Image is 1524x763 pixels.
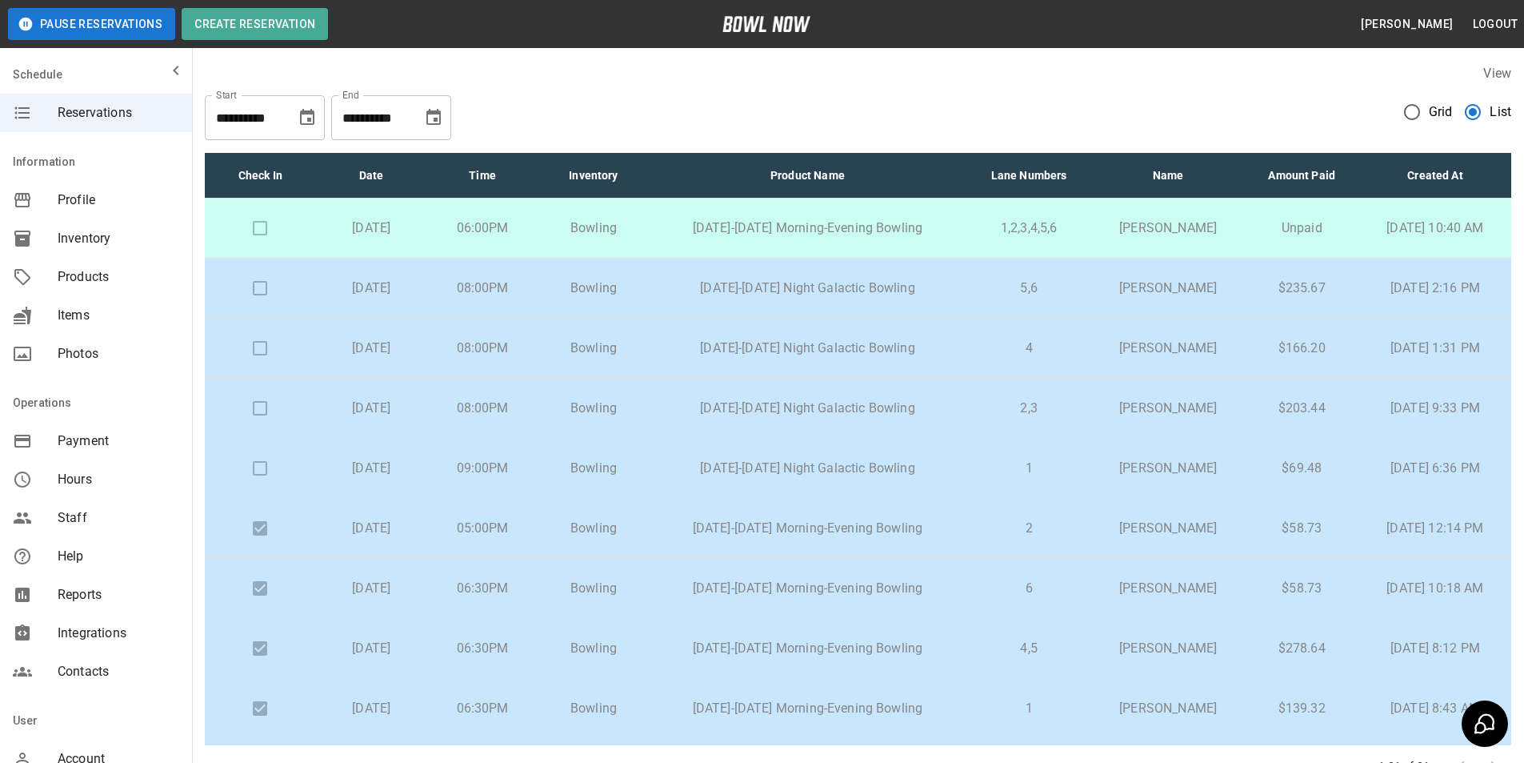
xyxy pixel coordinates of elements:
p: [DATE]-[DATE] Morning-Evening Bowling [662,219,953,238]
p: 08:00PM [440,279,526,298]
p: 05:00PM [440,519,526,538]
img: logo [722,16,810,32]
p: [PERSON_NAME] [1105,579,1232,598]
p: [DATE]-[DATE] Morning-Evening Bowling [662,519,953,538]
button: Pause Reservations [8,8,175,40]
p: [PERSON_NAME] [1105,639,1232,658]
span: Reports [58,585,179,604]
p: [PERSON_NAME] [1105,459,1232,478]
p: [DATE] 9:33 PM [1372,399,1498,418]
p: $58.73 [1258,519,1346,538]
p: $278.64 [1258,639,1346,658]
label: View [1483,66,1511,81]
p: [PERSON_NAME] [1105,699,1232,718]
p: [DATE]-[DATE] Morning-Evening Bowling [662,579,953,598]
th: Amount Paid [1245,153,1359,199]
p: 2 [979,519,1079,538]
th: Created At [1359,153,1511,199]
p: 06:30PM [440,639,526,658]
span: Grid [1429,102,1453,122]
p: 08:00PM [440,399,526,418]
p: Bowling [551,699,637,718]
p: [DATE] [329,279,414,298]
p: [DATE]-[DATE] Night Galactic Bowling [662,279,953,298]
p: 4,5 [979,639,1079,658]
p: $235.67 [1258,279,1346,298]
p: 1,2,3,4,5,6 [979,219,1079,238]
p: [PERSON_NAME] [1105,279,1232,298]
p: 2,3 [979,399,1079,418]
p: [DATE] [329,399,414,418]
p: Bowling [551,639,637,658]
p: Bowling [551,339,637,358]
button: [PERSON_NAME] [1354,10,1459,39]
p: $69.48 [1258,459,1346,478]
span: Contacts [58,662,179,681]
p: $203.44 [1258,399,1346,418]
th: Inventory [538,153,650,199]
p: Bowling [551,519,637,538]
button: Logout [1466,10,1524,39]
button: Create Reservation [182,8,328,40]
p: [DATE] [329,639,414,658]
p: [DATE] 6:36 PM [1372,459,1498,478]
p: Bowling [551,459,637,478]
p: [DATE] [329,579,414,598]
p: [DATE] 8:12 PM [1372,639,1498,658]
span: Staff [58,508,179,528]
p: [DATE] [329,459,414,478]
p: 1 [979,699,1079,718]
p: [PERSON_NAME] [1105,339,1232,358]
p: Unpaid [1258,219,1346,238]
span: List [1490,102,1511,122]
p: [DATE] 12:14 PM [1372,519,1498,538]
p: $166.20 [1258,339,1346,358]
p: $139.32 [1258,699,1346,718]
p: [DATE] 10:18 AM [1372,579,1498,598]
p: 06:30PM [440,699,526,718]
p: [PERSON_NAME] [1105,519,1232,538]
p: 09:00PM [440,459,526,478]
p: [DATE]-[DATE] Night Galactic Bowling [662,339,953,358]
th: Time [427,153,538,199]
p: [DATE] 2:16 PM [1372,279,1498,298]
p: [DATE]-[DATE] Morning-Evening Bowling [662,639,953,658]
th: Name [1092,153,1245,199]
p: [DATE] [329,339,414,358]
p: 06:30PM [440,579,526,598]
span: Products [58,267,179,287]
p: [DATE] 10:40 AM [1372,219,1498,238]
p: [DATE] 8:43 AM [1372,699,1498,718]
p: Bowling [551,579,637,598]
span: Items [58,306,179,325]
span: Hours [58,470,179,489]
p: [DATE]-[DATE] Morning-Evening Bowling [662,699,953,718]
p: 4 [979,339,1079,358]
p: 5,6 [979,279,1079,298]
span: Integrations [58,624,179,643]
p: [DATE]-[DATE] Night Galactic Bowling [662,399,953,418]
span: Profile [58,191,179,210]
p: [DATE] [329,699,414,718]
p: 06:00PM [440,219,526,238]
button: Choose date, selected date is Sep 16, 2025 [291,102,323,134]
p: 1 [979,459,1079,478]
p: [PERSON_NAME] [1105,219,1232,238]
p: [PERSON_NAME] [1105,399,1232,418]
p: Bowling [551,399,637,418]
p: Bowling [551,279,637,298]
p: $58.73 [1258,579,1346,598]
p: [DATE]-[DATE] Night Galactic Bowling [662,459,953,478]
span: Photos [58,344,179,363]
p: [DATE] 1:31 PM [1372,339,1498,358]
span: Payment [58,432,179,451]
p: Bowling [551,219,637,238]
span: Reservations [58,103,179,122]
p: [DATE] [329,219,414,238]
button: Choose date, selected date is Nov 30, 2025 [418,102,450,134]
p: 6 [979,579,1079,598]
p: [DATE] [329,519,414,538]
th: Check In [205,153,316,199]
th: Lane Numbers [966,153,1092,199]
p: 08:00PM [440,339,526,358]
